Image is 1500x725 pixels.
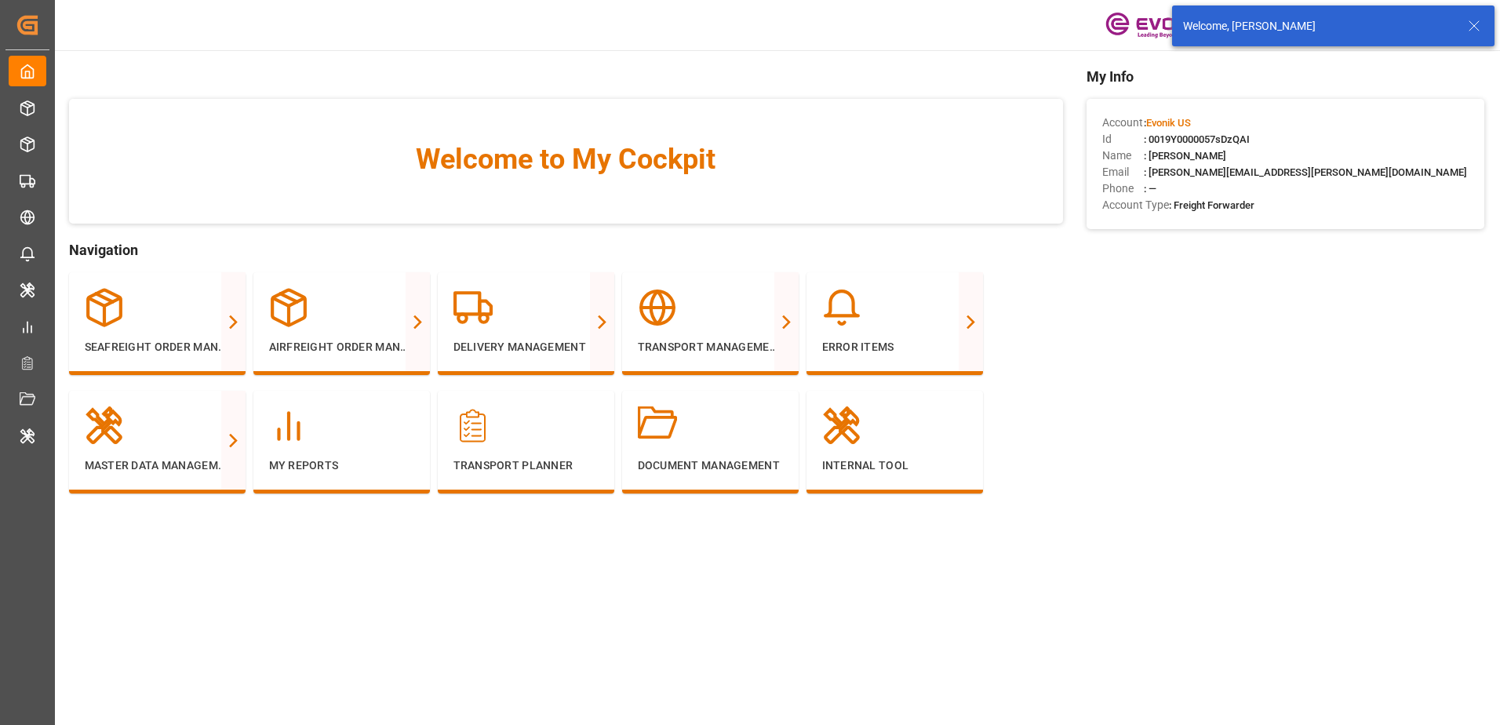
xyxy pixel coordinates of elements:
p: Master Data Management [85,457,230,474]
p: Internal Tool [822,457,967,474]
span: Account [1102,115,1144,131]
img: Evonik-brand-mark-Deep-Purple-RGB.jpeg_1700498283.jpeg [1105,12,1207,39]
span: : Freight Forwarder [1169,199,1254,211]
span: Phone [1102,180,1144,197]
p: Error Items [822,339,967,355]
span: My Info [1087,66,1484,87]
p: My Reports [269,457,414,474]
span: : [1144,117,1191,129]
span: Name [1102,148,1144,164]
p: Seafreight Order Management [85,339,230,355]
span: Evonik US [1146,117,1191,129]
div: Welcome, [PERSON_NAME] [1183,18,1453,35]
span: : [PERSON_NAME] [1144,150,1226,162]
span: Welcome to My Cockpit [100,138,1032,180]
p: Transport Management [638,339,783,355]
span: : [PERSON_NAME][EMAIL_ADDRESS][PERSON_NAME][DOMAIN_NAME] [1144,166,1467,178]
span: : 0019Y0000057sDzQAI [1144,133,1250,145]
span: Id [1102,131,1144,148]
p: Airfreight Order Management [269,339,414,355]
p: Document Management [638,457,783,474]
span: : — [1144,183,1156,195]
p: Transport Planner [453,457,599,474]
span: Account Type [1102,197,1169,213]
span: Navigation [69,239,1063,260]
span: Email [1102,164,1144,180]
p: Delivery Management [453,339,599,355]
